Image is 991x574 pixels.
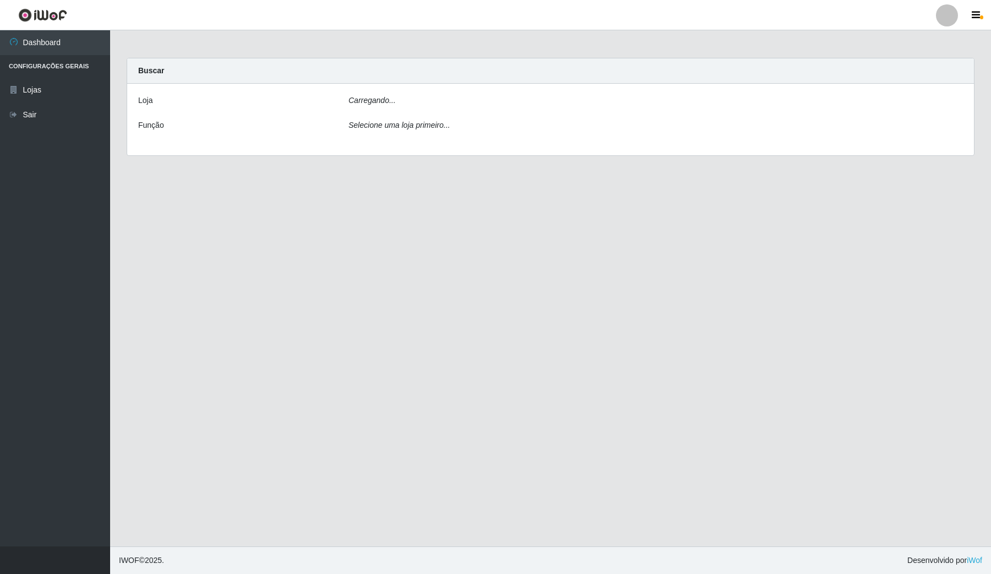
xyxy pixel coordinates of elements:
[967,556,982,565] a: iWof
[349,121,450,129] i: Selecione uma loja primeiro...
[138,95,153,106] label: Loja
[138,120,164,131] label: Função
[349,96,396,105] i: Carregando...
[18,8,67,22] img: CoreUI Logo
[119,555,164,566] span: © 2025 .
[907,555,982,566] span: Desenvolvido por
[119,556,139,565] span: IWOF
[138,66,164,75] strong: Buscar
